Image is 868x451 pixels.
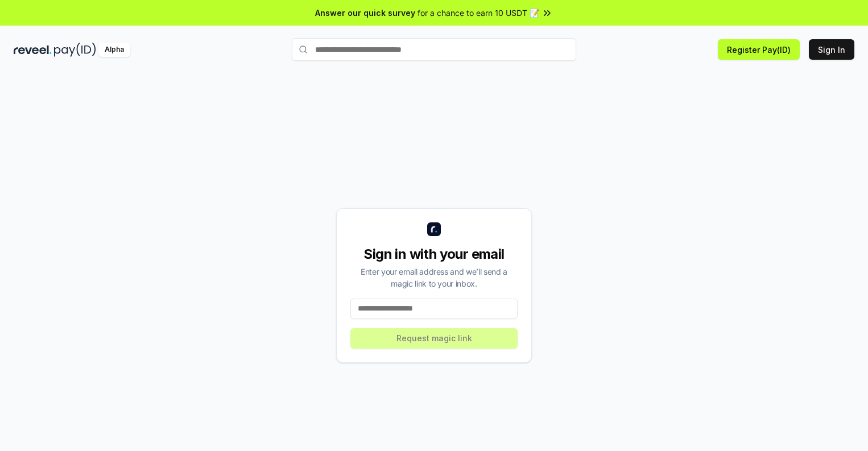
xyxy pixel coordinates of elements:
img: reveel_dark [14,43,52,57]
span: for a chance to earn 10 USDT 📝 [418,7,539,19]
img: pay_id [54,43,96,57]
div: Alpha [98,43,130,57]
div: Enter your email address and we’ll send a magic link to your inbox. [350,266,518,289]
img: logo_small [427,222,441,236]
button: Sign In [809,39,854,60]
span: Answer our quick survey [315,7,415,19]
button: Register Pay(ID) [718,39,800,60]
div: Sign in with your email [350,245,518,263]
